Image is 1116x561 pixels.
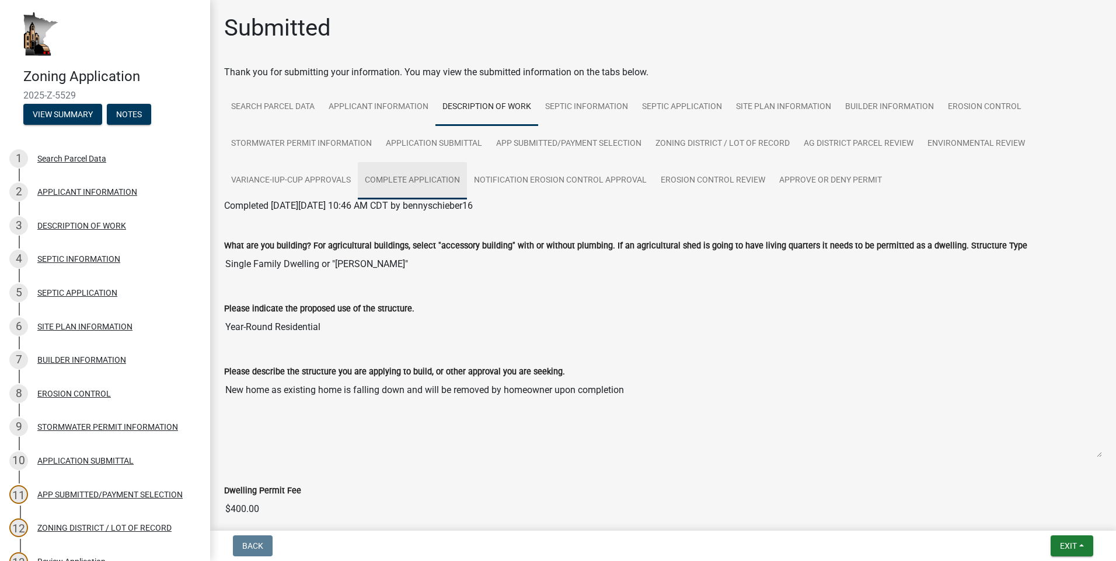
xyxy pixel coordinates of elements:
h4: Zoning Application [23,68,201,85]
div: 11 [9,485,28,504]
button: Back [233,535,273,556]
div: SITE PLAN INFORMATION [37,322,132,331]
a: BUILDER INFORMATION [838,89,941,126]
div: 8 [9,384,28,403]
a: EROSION CONTROL REVIEW [654,162,772,199]
a: COMPLETE APPLICATION [358,162,467,199]
label: Please indicate the proposed use of the structure. [224,305,414,313]
textarea: New home as existing home is falling down and will be removed by homeowner upon completion [224,378,1102,458]
div: STORMWATER PERMIT INFORMATION [37,423,178,431]
label: Dwelling Permit Fee [224,487,301,495]
div: SEPTIC INFORMATION [37,255,120,263]
div: 2 [9,183,28,201]
button: Notes [107,104,151,125]
a: AG DISTRICT PARCEL REVIEW [797,125,920,163]
div: SEPTIC APPLICATION [37,289,117,297]
div: EROSION CONTROL [37,390,111,398]
div: BUILDER INFORMATION [37,356,126,364]
wm-modal-confirm: Notes [107,110,151,120]
div: 5 [9,283,28,302]
div: 6 [9,317,28,336]
div: APPLICATION SUBMITTAL [37,457,134,465]
div: Search Parcel Data [37,155,106,163]
a: DESCRIPTION OF WORK [435,89,538,126]
div: APPLICANT INFORMATION [37,188,137,196]
div: Thank you for submitting your information. You may view the submitted information on the tabs below. [224,65,1102,79]
button: Exit [1051,535,1093,556]
div: 9 [9,418,28,436]
label: What are you building? For agricultural buildings, select "accessory building" with or without pl... [224,242,1027,250]
a: SEPTIC APPLICATION [635,89,729,126]
div: 10 [9,451,28,470]
span: 2025-Z-5529 [23,90,187,101]
a: SITE PLAN INFORMATION [729,89,838,126]
div: 1 [9,149,28,168]
div: ZONING DISTRICT / LOT OF RECORD [37,524,172,532]
span: Back [242,541,263,551]
div: 12 [9,518,28,537]
a: APPLICATION SUBMITTAL [379,125,489,163]
a: VARIANCE-IUP-CUP APPROVALS [224,162,358,199]
div: 3 [9,216,28,235]
a: EROSION CONTROL [941,89,1028,126]
span: Exit [1060,541,1077,551]
a: APP SUBMITTED/PAYMENT SELECTION [489,125,648,163]
div: 7 [9,350,28,369]
a: Search Parcel Data [224,89,322,126]
div: 4 [9,250,28,268]
a: STORMWATER PERMIT INFORMATION [224,125,379,163]
button: View Summary [23,104,102,125]
div: DESCRIPTION OF WORK [37,222,126,230]
a: NOTIFICATION EROSION CONTROL APPROVAL [467,162,654,199]
wm-modal-confirm: Summary [23,110,102,120]
img: Houston County, Minnesota [23,12,58,56]
a: APPLICANT INFORMATION [322,89,435,126]
a: ENVIRONMENTAL REVIEW [920,125,1032,163]
a: APPROVE OR DENY PERMIT [772,162,889,199]
div: APP SUBMITTED/PAYMENT SELECTION [37,490,183,499]
h1: Submitted [224,14,331,42]
a: ZONING DISTRICT / LOT OF RECORD [648,125,797,163]
a: SEPTIC INFORMATION [538,89,635,126]
label: Please describe the structure you are applying to build, or other approval you are seeking. [224,368,565,376]
span: Completed [DATE][DATE] 10:46 AM CDT by bennyschieber16 [224,200,473,211]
